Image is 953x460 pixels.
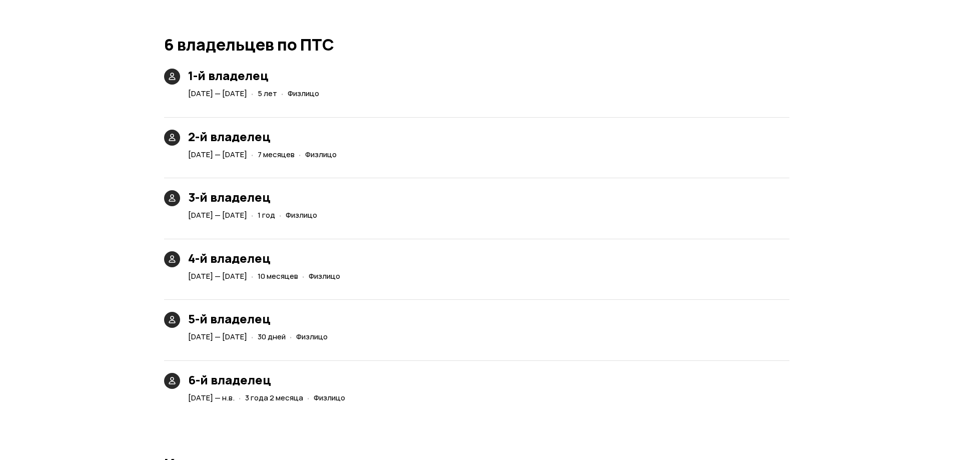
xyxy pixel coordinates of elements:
[251,146,254,163] span: ·
[188,88,247,99] span: [DATE] — [DATE]
[251,85,254,102] span: ·
[299,146,301,163] span: ·
[258,210,275,220] span: 1 год
[188,392,235,403] span: [DATE] — н.в.
[286,210,317,220] span: Физлицо
[307,389,310,406] span: ·
[314,392,345,403] span: Физлицо
[279,207,282,223] span: ·
[188,373,349,387] h3: 6-й владелец
[164,36,789,54] h1: 6 владельцев по ПТС
[281,85,284,102] span: ·
[188,251,344,265] h3: 4-й владелец
[188,210,247,220] span: [DATE] — [DATE]
[305,149,337,160] span: Физлицо
[245,392,303,403] span: 3 года 2 месяца
[188,149,247,160] span: [DATE] — [DATE]
[188,271,247,281] span: [DATE] — [DATE]
[302,268,305,284] span: ·
[188,130,341,144] h3: 2-й владелец
[258,149,295,160] span: 7 месяцев
[290,328,292,345] span: ·
[251,207,254,223] span: ·
[309,271,340,281] span: Физлицо
[296,331,328,342] span: Физлицо
[258,331,286,342] span: 30 дней
[251,268,254,284] span: ·
[188,312,332,326] h3: 5-й владелец
[239,389,241,406] span: ·
[258,271,298,281] span: 10 месяцев
[188,69,323,83] h3: 1-й владелец
[188,190,321,204] h3: 3-й владелец
[288,88,319,99] span: Физлицо
[258,88,277,99] span: 5 лет
[251,328,254,345] span: ·
[188,331,247,342] span: [DATE] — [DATE]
